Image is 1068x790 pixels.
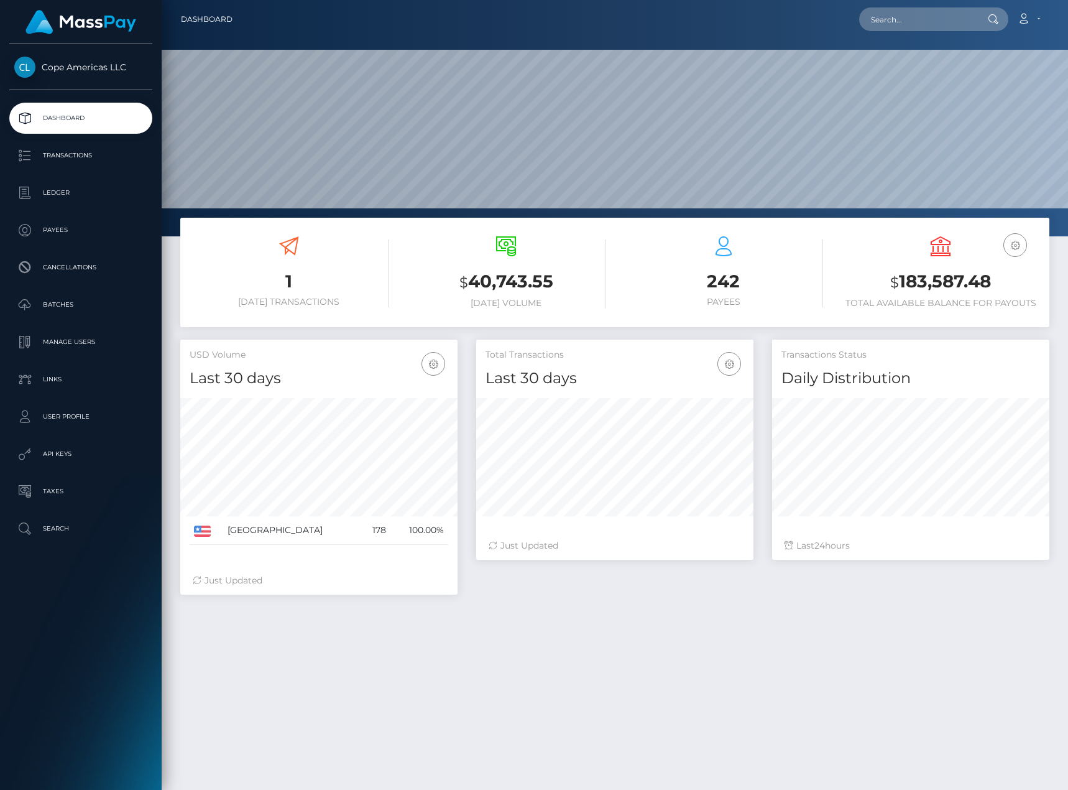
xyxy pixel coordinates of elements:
a: Links [9,364,152,395]
h3: 242 [624,269,823,294]
td: 100.00% [390,516,448,545]
h5: Transactions Status [781,349,1040,361]
a: Payees [9,215,152,246]
a: Dashboard [181,6,232,32]
p: Dashboard [14,109,147,128]
h3: 183,587.48 [842,269,1041,295]
a: Transactions [9,140,152,171]
p: Search [14,519,147,538]
small: $ [890,274,899,291]
h5: Total Transactions [486,349,744,361]
p: Taxes [14,482,147,501]
td: 178 [361,516,391,545]
a: Taxes [9,476,152,507]
p: Transactions [14,146,147,165]
p: User Profile [14,407,147,426]
div: Just Updated [193,574,445,587]
img: US.png [194,526,211,537]
span: Cope Americas LLC [9,62,152,73]
a: Dashboard [9,103,152,134]
p: API Keys [14,445,147,463]
h6: Payees [624,297,823,307]
h4: Last 30 days [486,368,744,389]
h6: [DATE] Volume [407,298,606,309]
a: Manage Users [9,327,152,358]
p: Payees [14,221,147,239]
input: Search... [859,7,976,31]
img: Cope Americas LLC [14,57,35,78]
h4: Daily Distribution [781,368,1040,389]
a: API Keys [9,439,152,470]
p: Cancellations [14,258,147,277]
a: Ledger [9,177,152,208]
h6: [DATE] Transactions [190,297,389,307]
p: Links [14,370,147,389]
h5: USD Volume [190,349,448,361]
div: Just Updated [489,539,741,552]
span: 24 [814,540,825,551]
td: [GEOGRAPHIC_DATA] [223,516,361,545]
p: Manage Users [14,333,147,351]
img: MassPay Logo [25,10,136,34]
small: $ [459,274,468,291]
a: Search [9,513,152,544]
h6: Total Available Balance for Payouts [842,298,1041,309]
a: Batches [9,289,152,320]
div: Last hours [785,539,1037,552]
a: Cancellations [9,252,152,283]
a: User Profile [9,401,152,432]
h3: 40,743.55 [407,269,606,295]
p: Ledger [14,184,147,202]
h3: 1 [190,269,389,294]
h4: Last 30 days [190,368,448,389]
p: Batches [14,295,147,314]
